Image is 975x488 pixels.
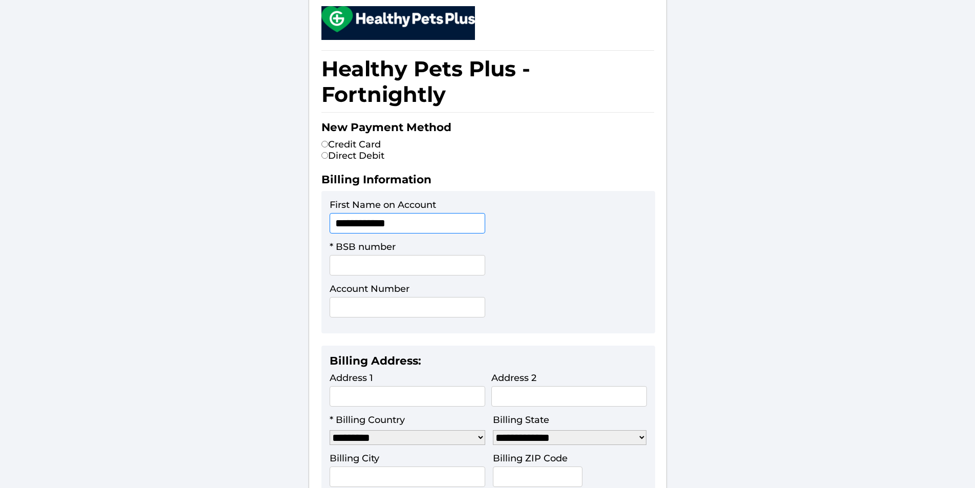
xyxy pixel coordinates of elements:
h2: New Payment Method [321,120,654,139]
label: First Name on Account [330,199,436,210]
label: Address 1 [330,372,373,384]
img: small.png [321,6,475,32]
label: * Billing Country [330,414,405,426]
label: Direct Debit [321,150,384,161]
h1: Healthy Pets Plus - Fortnightly [321,50,654,113]
label: Credit Card [321,139,381,150]
input: Direct Debit [321,152,328,159]
label: * BSB number [330,241,396,252]
label: Address 2 [491,372,536,384]
label: Billing City [330,453,379,464]
label: Billing ZIP Code [493,453,568,464]
label: Billing State [493,414,549,426]
h2: Billing Information [321,173,654,191]
label: Account Number [330,283,409,294]
input: Credit Card [321,141,328,147]
h2: Billing Address: [330,354,647,372]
